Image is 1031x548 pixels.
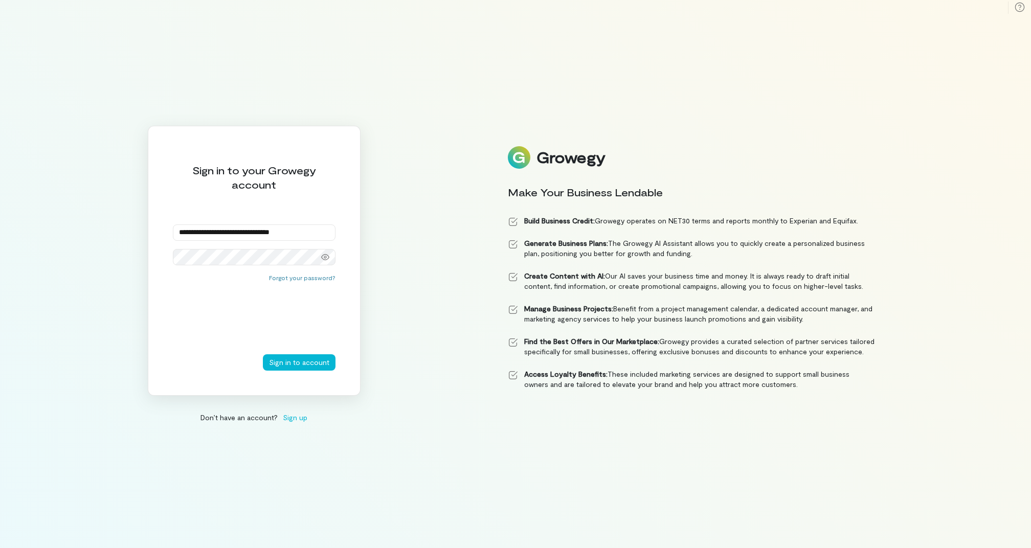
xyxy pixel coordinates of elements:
[508,216,875,226] li: Growegy operates on NET30 terms and reports monthly to Experian and Equifax.
[524,239,608,247] strong: Generate Business Plans:
[508,238,875,259] li: The Growegy AI Assistant allows you to quickly create a personalized business plan, positioning y...
[524,271,605,280] strong: Create Content with AI:
[524,370,608,378] strong: Access Loyalty Benefits:
[524,304,613,313] strong: Manage Business Projects:
[148,412,361,423] div: Don’t have an account?
[508,271,875,291] li: Our AI saves your business time and money. It is always ready to draft initial content, find info...
[283,412,307,423] span: Sign up
[263,354,335,371] button: Sign in to account
[508,146,530,169] img: Logo
[508,185,875,199] div: Make Your Business Lendable
[524,216,595,225] strong: Build Business Credit:
[508,336,875,357] li: Growegy provides a curated selection of partner services tailored specifically for small business...
[524,337,659,346] strong: Find the Best Offers in Our Marketplace:
[508,304,875,324] li: Benefit from a project management calendar, a dedicated account manager, and marketing agency ser...
[508,369,875,390] li: These included marketing services are designed to support small business owners and are tailored ...
[536,149,605,166] div: Growegy
[269,273,335,282] button: Forgot your password?
[173,163,335,192] div: Sign in to your Growegy account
